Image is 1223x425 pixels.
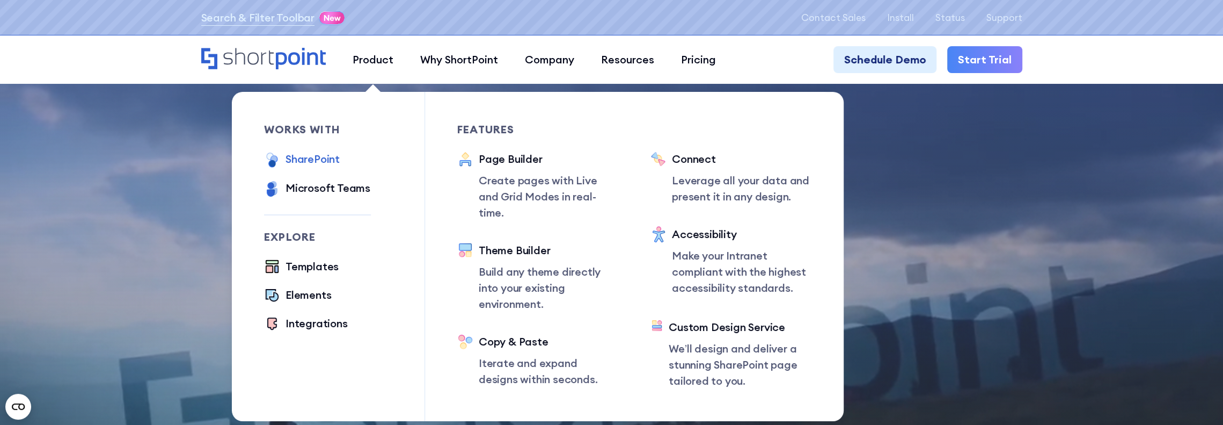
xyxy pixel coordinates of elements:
[588,46,668,73] a: Resources
[479,355,618,387] p: Iterate and expand designs within seconds.
[264,180,370,198] a: Microsoft Teams
[407,46,511,73] a: Why ShortPoint
[668,46,729,73] a: Pricing
[264,232,371,242] div: Explore
[601,52,654,68] div: Resources
[457,334,618,387] a: Copy & PasteIterate and expand designs within seconds.
[285,151,340,167] div: SharePoint
[285,258,339,275] div: Templates
[479,242,618,258] div: Theme Builder
[947,46,1022,73] a: Start Trial
[650,226,811,298] a: AccessibilityMake your Intranet compliant with the highest accessibility standards.
[353,52,393,68] div: Product
[935,12,965,23] a: Status
[672,248,811,296] p: Make your Intranet compliant with the highest accessibility standards.
[672,151,811,167] div: Connect
[511,46,588,73] a: Company
[801,12,866,23] a: Contact Sales
[420,52,498,68] div: Why ShortPoint
[201,10,314,26] a: Search & Filter Toolbar
[672,172,811,205] p: Leverage all your data and present it in any design.
[264,151,340,169] a: SharePoint
[1030,300,1223,425] iframe: Chat Widget
[264,315,348,333] a: Integrations
[479,172,618,221] p: Create pages with Live and Grid Modes in real-time.
[201,48,326,71] a: Home
[457,124,618,135] div: Features
[525,52,574,68] div: Company
[479,151,618,167] div: Page Builder
[887,12,914,23] a: Install
[669,341,811,389] p: We’ll design and deliver a stunning SharePoint page tailored to you.
[5,394,31,420] button: Open CMP widget
[285,287,331,303] div: Elements
[457,242,618,312] a: Theme BuilderBuild any theme directly into your existing environment.
[285,180,370,196] div: Microsoft Teams
[264,287,331,305] a: Elements
[457,151,618,221] a: Page BuilderCreate pages with Live and Grid Modes in real-time.
[669,319,811,335] div: Custom Design Service
[479,334,618,350] div: Copy & Paste
[986,12,1022,23] a: Support
[285,315,348,332] div: Integrations
[479,264,618,312] p: Build any theme directly into your existing environment.
[264,258,339,276] a: Templates
[672,226,811,242] div: Accessibility
[833,46,936,73] a: Schedule Demo
[264,124,371,135] div: works with
[650,151,811,205] a: ConnectLeverage all your data and present it in any design.
[650,319,811,389] a: Custom Design ServiceWe’ll design and deliver a stunning SharePoint page tailored to you.
[339,46,407,73] a: Product
[681,52,716,68] div: Pricing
